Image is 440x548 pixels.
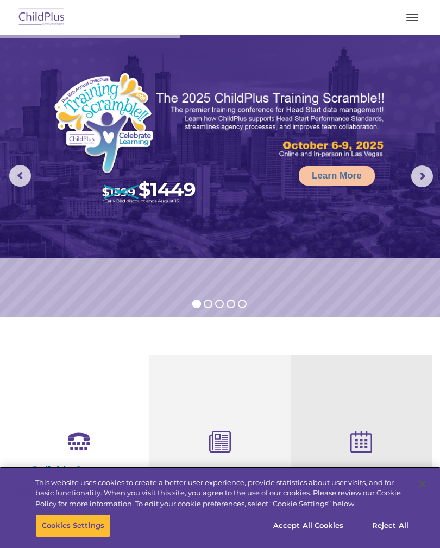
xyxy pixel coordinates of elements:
[411,472,435,496] button: Close
[267,514,349,537] button: Accept All Cookies
[16,5,67,30] img: ChildPlus by Procare Solutions
[158,466,282,501] h4: Child Development Assessments in ChildPlus
[16,464,141,488] h4: Reliable Customer Support
[35,477,410,509] div: This website uses cookies to create a better user experience, provide statistics about user visit...
[299,166,375,186] a: Learn More
[299,466,424,477] h4: Free Regional Meetings
[36,514,110,537] button: Cookies Settings
[356,514,424,537] button: Reject All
